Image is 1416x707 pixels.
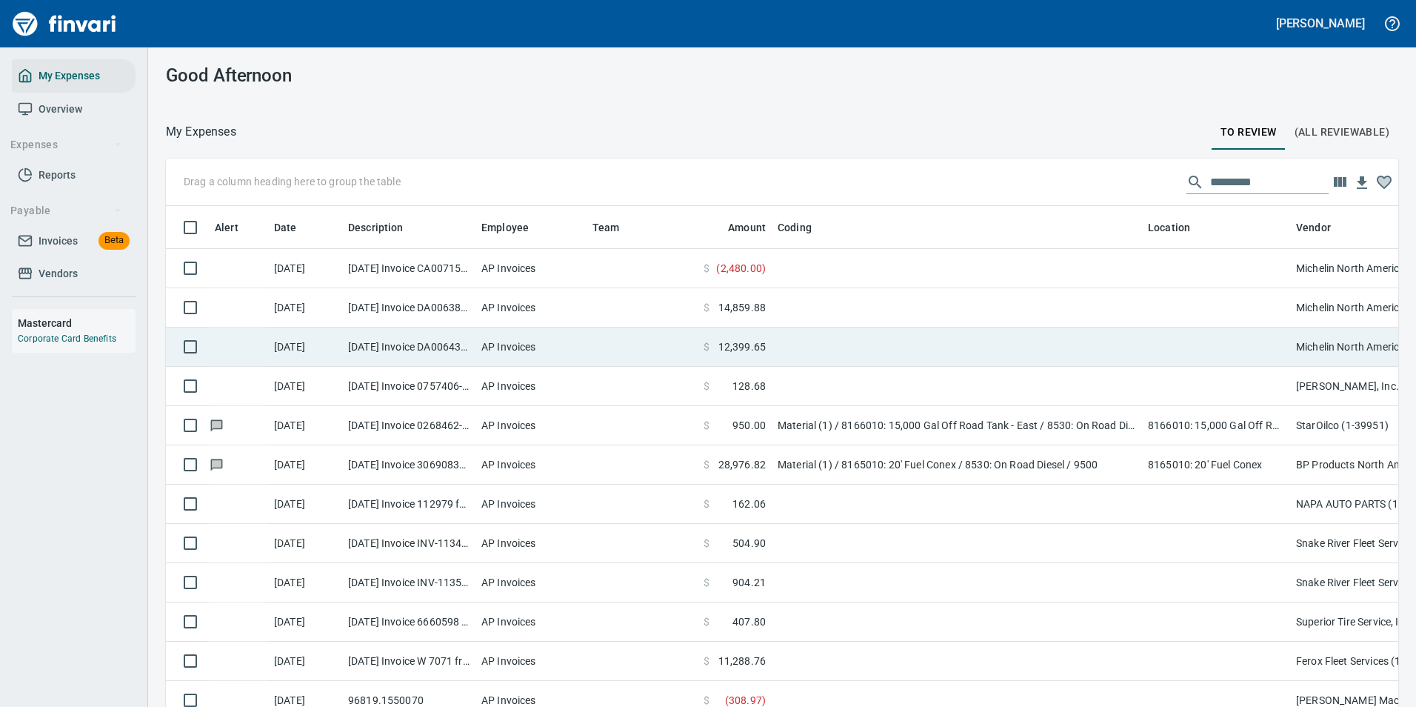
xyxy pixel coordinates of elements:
[704,300,709,315] span: $
[10,202,122,220] span: Payable
[268,642,342,681] td: [DATE]
[481,219,548,236] span: Employee
[732,379,766,394] span: 128.68
[4,197,128,225] button: Payable
[18,333,116,344] a: Corporate Card Benefits
[475,406,587,445] td: AP Invoices
[475,328,587,367] td: AP Invoices
[1148,219,1190,236] span: Location
[732,418,766,433] span: 950.00
[12,93,136,126] a: Overview
[209,420,224,430] span: Has messages
[268,563,342,603] td: [DATE]
[475,367,587,406] td: AP Invoices
[98,232,130,249] span: Beta
[268,445,342,485] td: [DATE]
[1329,171,1351,193] button: Choose columns to display
[475,288,587,328] td: AP Invoices
[12,59,136,93] a: My Expenses
[1142,445,1290,485] td: 8165010: 20' Fuel Conex
[592,219,620,236] span: Team
[1351,172,1373,194] button: Download table
[342,249,475,288] td: [DATE] Invoice CA0071508701 from Michelin North America Inc (1-10655)
[39,166,76,185] span: Reports
[342,288,475,328] td: [DATE] Invoice DA0063813042 from Michelin North America Inc (1-10655)
[475,642,587,681] td: AP Invoices
[39,232,78,250] span: Invoices
[184,174,401,189] p: Drag a column heading here to group the table
[704,575,709,590] span: $
[732,536,766,551] span: 504.90
[475,445,587,485] td: AP Invoices
[704,536,709,551] span: $
[704,261,709,276] span: $
[4,131,128,159] button: Expenses
[1295,123,1389,142] span: (All Reviewable)
[274,219,316,236] span: Date
[592,219,639,236] span: Team
[732,575,766,590] span: 904.21
[12,225,136,258] a: InvoicesBeta
[709,219,766,236] span: Amount
[268,524,342,563] td: [DATE]
[342,603,475,642] td: [DATE] Invoice 6660598 from Superior Tire Service, Inc (1-10991)
[475,563,587,603] td: AP Invoices
[718,339,766,354] span: 12,399.65
[704,379,709,394] span: $
[1220,123,1277,142] span: To Review
[39,67,100,85] span: My Expenses
[732,497,766,511] span: 162.06
[778,219,812,236] span: Coding
[704,654,709,668] span: $
[268,603,342,642] td: [DATE]
[716,261,766,276] span: ( 2,480.00 )
[718,457,766,472] span: 28,976.82
[342,367,475,406] td: [DATE] Invoice 0757406-IN from [PERSON_NAME], Inc. (1-39587)
[215,219,238,236] span: Alert
[475,249,587,288] td: AP Invoices
[1296,219,1350,236] span: Vendor
[1142,406,1290,445] td: 8166010: 15,000 Gal Off Road Tank - East
[718,654,766,668] span: 11,288.76
[348,219,423,236] span: Description
[475,485,587,524] td: AP Invoices
[342,485,475,524] td: [DATE] Invoice 112979 from NAPA AUTO PARTS (1-10687)
[704,497,709,511] span: $
[704,614,709,629] span: $
[728,219,766,236] span: Amount
[342,328,475,367] td: [DATE] Invoice DA0064395477 from Michelin North America Inc (1-10655)
[342,642,475,681] td: [DATE] Invoice W 7071 from Ferox Fleet Services (1-39557)
[778,219,831,236] span: Coding
[268,367,342,406] td: [DATE]
[268,485,342,524] td: [DATE]
[1276,16,1365,31] h5: [PERSON_NAME]
[166,123,236,141] nav: breadcrumb
[1272,12,1369,35] button: [PERSON_NAME]
[10,136,122,154] span: Expenses
[1296,219,1331,236] span: Vendor
[268,328,342,367] td: [DATE]
[718,300,766,315] span: 14,859.88
[268,249,342,288] td: [DATE]
[342,524,475,563] td: [DATE] Invoice INV-11345 from Snake River Fleet Services (1-39106)
[268,288,342,328] td: [DATE]
[772,445,1142,485] td: Material (1) / 8165010: 20' Fuel Conex / 8530: On Road Diesel / 9500
[274,219,297,236] span: Date
[475,603,587,642] td: AP Invoices
[481,219,529,236] span: Employee
[348,219,404,236] span: Description
[9,6,120,42] img: Finvari
[1373,171,1395,193] button: Column choices favorited. Click to reset to default
[268,406,342,445] td: [DATE]
[772,406,1142,445] td: Material (1) / 8166010: 15,000 Gal Off Road Tank - East / 8530: On Road Diesel / 0
[166,123,236,141] p: My Expenses
[166,65,553,86] h3: Good Afternoon
[39,265,78,283] span: Vendors
[704,457,709,472] span: $
[12,159,136,192] a: Reports
[12,257,136,291] a: Vendors
[704,339,709,354] span: $
[342,445,475,485] td: [DATE] Invoice 3069083198 from BP Products North America Inc. (1-39953)
[342,406,475,445] td: [DATE] Invoice 0268462-IN from StarOilco (1-39951)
